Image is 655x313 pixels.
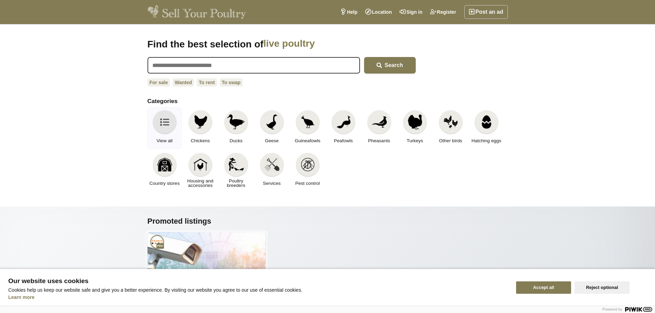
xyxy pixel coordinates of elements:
[469,108,504,149] a: Hatching eggs Hatching eggs
[148,150,182,191] a: Country stores Country stores
[264,114,280,130] img: Geese
[263,38,379,50] span: live poultry
[8,278,508,284] span: Our website uses cookies
[372,114,387,130] img: Pheasants
[220,78,243,87] a: To swap
[326,108,361,149] a: Peafowls Peafowls
[221,179,251,188] span: Poultry breeders
[148,217,508,226] h2: Promoted listings
[193,114,208,130] img: Chickens
[173,78,194,87] a: Wanted
[426,5,460,19] a: Register
[434,108,468,149] a: Other birds Other birds
[150,181,180,186] span: Country stores
[148,108,182,149] a: View all
[364,57,416,74] button: Search
[8,294,34,300] a: Learn more
[291,108,325,149] a: Guineafowls Guineafowls
[265,138,279,143] span: Geese
[602,307,622,311] span: Powered by
[183,108,218,149] a: Chickens Chickens
[291,150,325,191] a: Pest control Pest control
[148,5,246,19] img: Sell Your Poultry
[516,281,571,294] button: Accept all
[230,138,243,143] span: Ducks
[227,114,244,130] img: Ducks
[464,5,508,19] a: Post an ad
[407,138,423,143] span: Turkeys
[156,243,164,249] span: Professional member
[396,5,426,19] a: Sign in
[300,114,315,130] img: Guineafowls
[255,108,289,149] a: Geese Geese
[148,38,416,50] h1: Find the best selection of
[336,5,361,19] a: Help
[368,138,390,143] span: Pheasants
[361,5,396,19] a: Location
[264,157,280,172] img: Services
[150,235,164,249] img: AKomm
[398,108,432,149] a: Turkeys Turkeys
[185,179,216,188] span: Housing and accessories
[150,235,164,249] a: Pro
[193,157,208,172] img: Housing and accessories
[385,62,403,68] span: Search
[8,287,508,293] p: Cookies help us keep our website safe and give you a better experience. By visiting our website y...
[219,108,253,149] a: Ducks Ducks
[148,98,508,105] h2: Categories
[471,138,501,143] span: Hatching eggs
[334,138,353,143] span: Peafowls
[156,138,172,143] span: View all
[157,157,172,172] img: Country stores
[575,281,630,294] button: Reject optional
[439,138,462,143] span: Other birds
[263,181,281,186] span: Services
[183,150,218,191] a: Housing and accessories Housing and accessories
[219,150,253,191] a: Poultry breeders Poultry breeders
[479,114,494,130] img: Hatching eggs
[362,108,396,149] a: Pheasants Pheasants
[295,181,320,186] span: Pest control
[197,78,217,87] a: To rent
[300,157,315,172] img: Pest control
[443,114,458,130] img: Other birds
[229,157,244,172] img: Poultry breeders
[255,150,289,191] a: Services Services
[295,138,320,143] span: Guineafowls
[407,114,423,130] img: Turkeys
[336,114,351,130] img: Peafowls
[148,78,170,87] a: For sale
[191,138,210,143] span: Chickens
